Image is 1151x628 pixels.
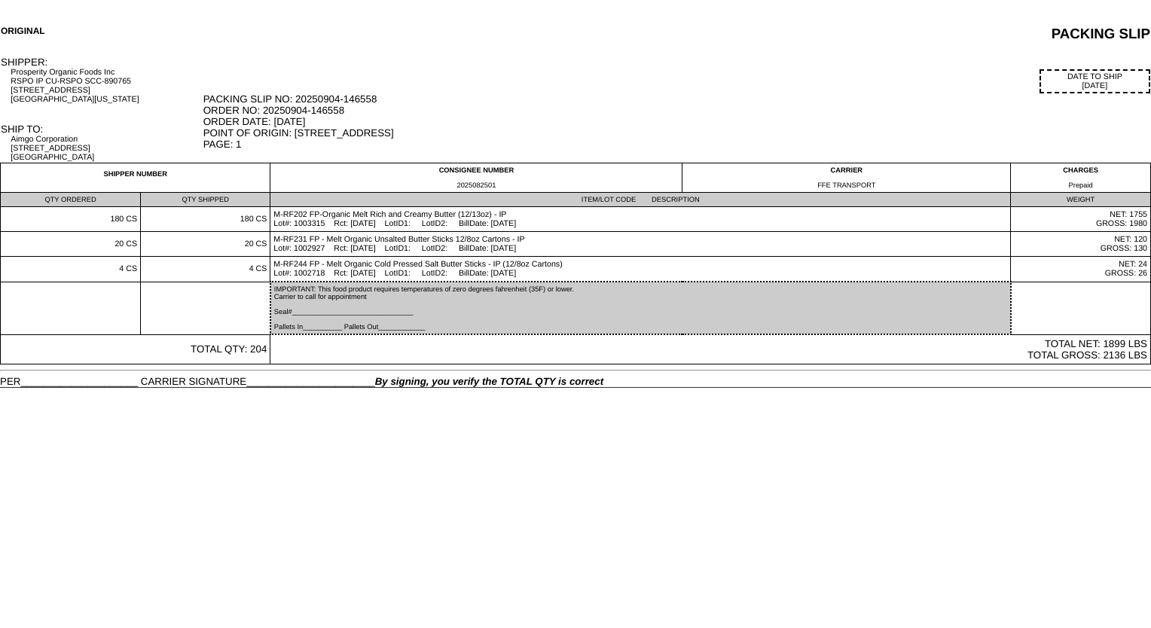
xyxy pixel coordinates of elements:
td: TOTAL NET: 1899 LBS TOTAL GROSS: 2136 LBS [270,334,1151,364]
td: CONSIGNEE NUMBER [270,163,682,193]
div: SHIP TO: [1,123,202,135]
td: 180 CS [1,207,141,232]
div: Prepaid [1014,181,1147,189]
td: NET: 24 GROSS: 26 [1011,257,1151,282]
div: PACKING SLIP NO: 20250904-146558 ORDER NO: 20250904-146558 ORDER DATE: [DATE] POINT OF ORIGIN: [S... [203,93,1150,150]
td: 4 CS [1,257,141,282]
td: NET: 120 GROSS: 130 [1011,232,1151,257]
td: NET: 1755 GROSS: 1980 [1011,207,1151,232]
div: FFE TRANSPORT [685,181,1007,189]
div: 2025082501 [273,181,679,189]
td: QTY ORDERED [1,193,141,207]
td: CARRIER [682,163,1011,193]
td: 4 CS [141,257,270,282]
span: By signing, you verify the TOTAL QTY is correct [375,376,603,387]
div: DATE TO SHIP [DATE] [1040,69,1150,93]
td: 180 CS [141,207,270,232]
td: M-RF244 FP - Melt Organic Cold Pressed Salt Butter Sticks - IP (12/8oz Cartons) Lot#: 1002718 Rct... [270,257,1011,282]
td: CHARGES [1011,163,1151,193]
td: QTY SHIPPED [141,193,270,207]
td: 20 CS [141,232,270,257]
div: PACKING SLIP [361,26,1150,42]
div: Prosperity Organic Foods Inc RSPO IP CU-RSPO SCC-890765 [STREET_ADDRESS] [GEOGRAPHIC_DATA][US_STATE] [11,68,201,104]
div: SHIPPER: [1,56,202,68]
div: Aimgo Corporation [STREET_ADDRESS] [GEOGRAPHIC_DATA] [11,135,201,162]
td: TOTAL QTY: 204 [1,334,270,364]
td: IMPORTANT: This food product requires temperatures of zero degrees fahrenheit (35F) or lower. Car... [270,282,1011,334]
td: M-RF231 FP - Melt Organic Unsalted Butter Sticks 12/8oz Cartons - IP Lot#: 1002927 Rct: [DATE] Lo... [270,232,1011,257]
td: M-RF202 FP-Organic Melt Rich and Creamy Butter (12/13oz) - IP Lot#: 1003315 Rct: [DATE] LotID1: L... [270,207,1011,232]
td: ITEM/LOT CODE DESCRIPTION [270,193,1011,207]
td: SHIPPER NUMBER [1,163,270,193]
td: 20 CS [1,232,141,257]
td: WEIGHT [1011,193,1151,207]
